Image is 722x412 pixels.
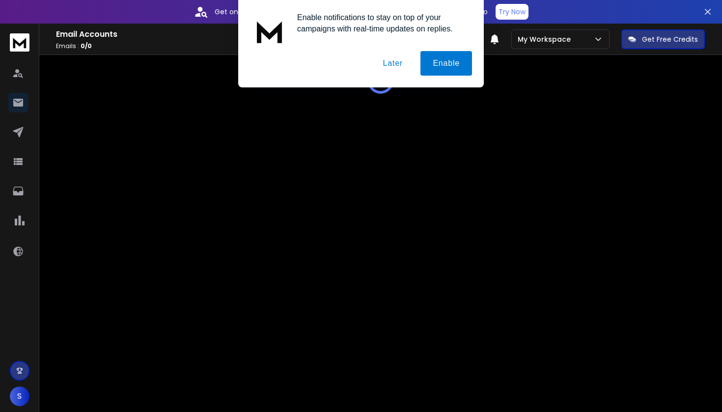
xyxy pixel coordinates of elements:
[420,51,472,76] button: Enable
[289,12,472,34] div: Enable notifications to stay on top of your campaigns with real-time updates on replies.
[250,12,289,51] img: notification icon
[10,386,29,406] button: S
[370,51,415,76] button: Later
